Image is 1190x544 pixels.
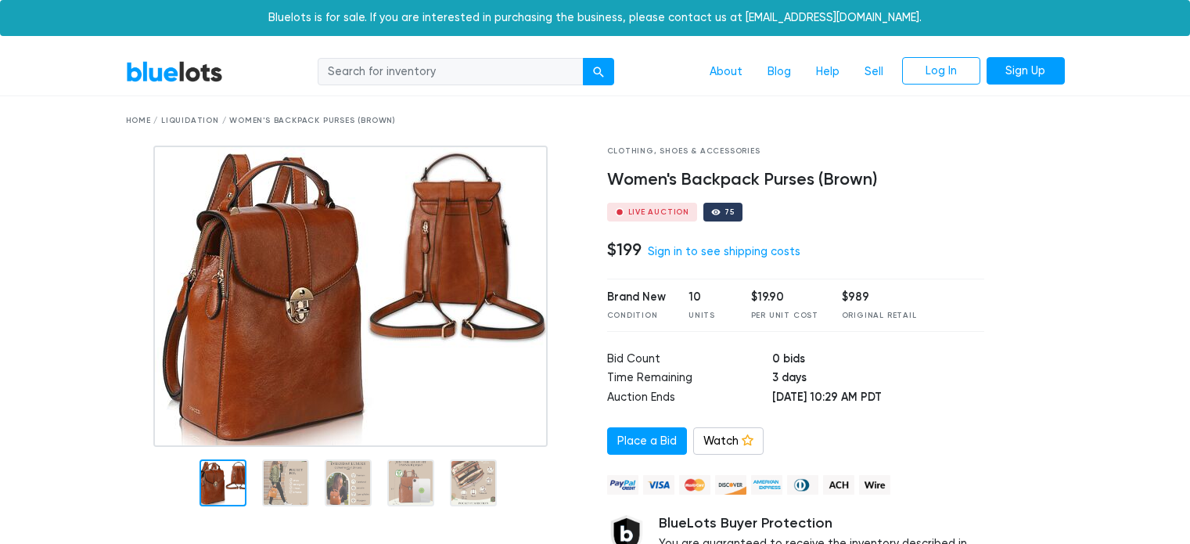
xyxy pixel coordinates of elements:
[648,245,800,258] a: Sign in to see shipping costs
[772,351,984,370] td: 0 bids
[724,208,735,216] div: 75
[688,310,728,322] div: Units
[902,57,980,85] a: Log In
[607,289,666,306] div: Brand New
[987,57,1065,85] a: Sign Up
[643,475,674,495] img: visa-79caf175f036a155110d1892330093d4c38f53c55c9ec9e2c3a54a56571784bb.png
[607,475,638,495] img: paypal_credit-80455e56f6e1299e8d57f40c0dcee7b8cd4ae79b9eccbfc37e2480457ba36de9.png
[607,146,985,157] div: Clothing, Shoes & Accessories
[859,475,890,495] img: wire-908396882fe19aaaffefbd8e17b12f2f29708bd78693273c0e28e3a24408487f.png
[697,57,755,87] a: About
[755,57,804,87] a: Blog
[607,310,666,322] div: Condition
[318,58,584,86] input: Search for inventory
[787,475,818,495] img: diners_club-c48f30131b33b1bb0e5d0e2dbd43a8bea4cb12cb2961413e2f4250e06c020426.png
[679,475,710,495] img: mastercard-42073d1d8d11d6635de4c079ffdb20a4f30a903dc55d1612383a1b395dd17f39.png
[751,310,818,322] div: Per Unit Cost
[772,369,984,389] td: 3 days
[126,60,223,83] a: BlueLots
[153,146,548,447] img: e9df9cd8-b715-4f99-8e2d-cf262538436c-1731293615.jpg
[607,389,772,409] td: Auction Ends
[715,475,746,495] img: discover-82be18ecfda2d062aad2762c1ca80e2d36a4073d45c9e0ffae68cd515fbd3d32.png
[688,289,728,306] div: 10
[607,351,772,370] td: Bid Count
[852,57,896,87] a: Sell
[607,427,687,456] a: Place a Bid
[751,475,782,495] img: american_express-ae2a9f97a040b4b41f6397f7637041a5861d5f99d0716c09922aba4e24c8547d.png
[693,427,764,456] a: Watch
[804,57,852,87] a: Help
[628,208,690,216] div: Live Auction
[772,389,984,409] td: [DATE] 10:29 AM PDT
[607,240,642,260] h4: $199
[823,475,854,495] img: ach-b7992fed28a4f97f893c574229be66187b9afb3f1a8d16a4691d3d3140a8ab00.png
[842,310,917,322] div: Original Retail
[126,115,1065,127] div: Home / Liquidation / Women's Backpack Purses (Brown)
[842,289,917,306] div: $989
[659,515,985,532] h5: BlueLots Buyer Protection
[751,289,818,306] div: $19.90
[607,369,772,389] td: Time Remaining
[607,170,985,190] h4: Women's Backpack Purses (Brown)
